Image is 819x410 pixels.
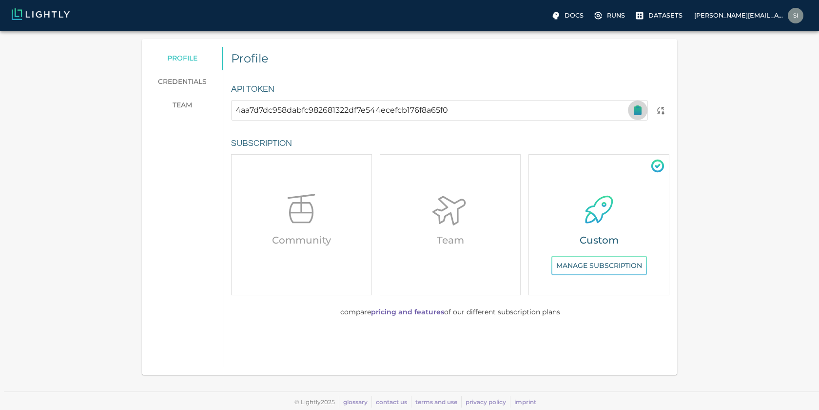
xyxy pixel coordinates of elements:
[380,154,521,296] div: Team subscription: inactive
[565,11,584,20] p: Docs
[788,8,803,23] img: silvana.lukarska@bluerivertech.com
[142,47,223,70] a: profile
[551,256,647,276] button: Manage Subscription
[466,398,506,406] a: privacy policy
[384,232,516,248] h6: Team
[415,398,457,406] a: terms and use
[551,260,647,269] a: Manage Subscription
[235,232,368,248] h6: Community
[528,154,669,296] div: Custom subscription: active
[633,8,686,23] label: Datasets
[231,154,372,296] div: Community subscription: inactive
[533,232,665,248] h6: Custom
[376,398,407,406] a: contact us
[142,47,223,117] div: Preferences
[340,307,560,317] p: compare of our different subscription plans
[371,307,444,316] a: pricing and features
[690,5,807,26] label: [PERSON_NAME][EMAIL_ADDRESS][DOMAIN_NAME]silvana.lukarska@bluerivertech.com
[648,11,682,20] p: Datasets
[591,8,629,23] label: Runs
[231,136,670,151] h6: Subscription
[142,94,223,117] a: team
[514,398,536,406] a: imprint
[231,51,670,66] h5: Profile
[142,70,223,94] a: credentials
[343,398,368,406] a: glossary
[294,398,335,406] span: © Lightly 2025
[694,11,784,20] p: [PERSON_NAME][EMAIL_ADDRESS][DOMAIN_NAME]
[628,101,647,120] button: Copy to clipboard
[549,8,587,23] label: Docs
[652,105,669,114] span: Reset your API token
[12,8,70,20] img: Lightly
[231,82,670,97] h6: API Token
[607,11,625,20] p: Runs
